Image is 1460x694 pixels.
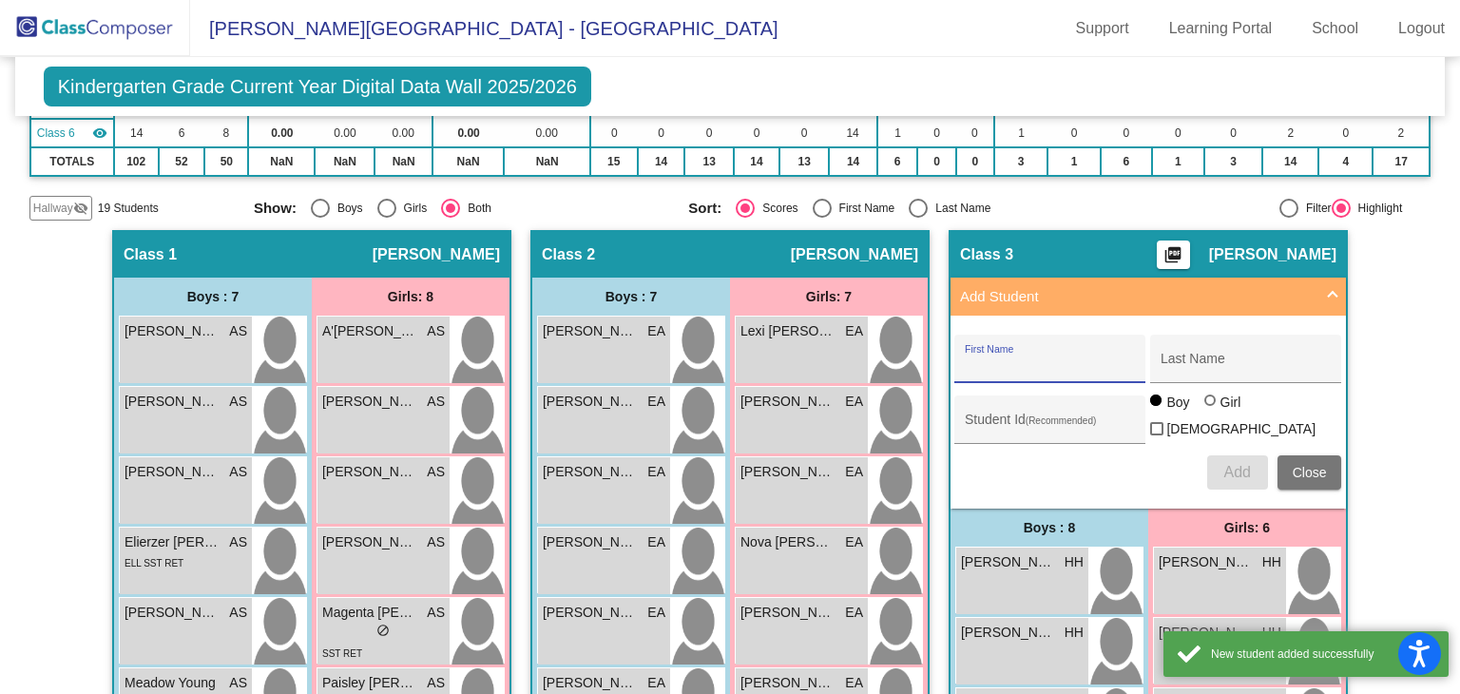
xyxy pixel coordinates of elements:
span: [PERSON_NAME][GEOGRAPHIC_DATA] - [GEOGRAPHIC_DATA] [190,13,778,44]
td: 0 [956,119,994,147]
span: HH [1065,623,1084,643]
td: 0 [1318,119,1373,147]
td: 3 [1204,147,1263,176]
td: 6 [159,119,205,147]
span: [PERSON_NAME] [373,245,500,264]
span: HH [1065,552,1084,572]
span: [PERSON_NAME] [791,245,918,264]
div: Highlight [1351,200,1403,217]
span: AS [229,462,247,482]
span: [PERSON_NAME] [543,321,638,341]
span: Sort: [688,200,721,217]
div: Girls: 8 [312,278,509,316]
td: NaN [248,147,315,176]
td: 8 [204,119,248,147]
td: 14 [829,119,877,147]
span: EA [647,673,665,693]
span: [PERSON_NAME][GEOGRAPHIC_DATA] [543,673,638,693]
span: [PERSON_NAME] [322,462,417,482]
td: 6 [877,147,917,176]
span: Lexi [PERSON_NAME] [740,321,836,341]
a: Logout [1383,13,1460,44]
td: 0 [734,119,779,147]
span: AS [427,392,445,412]
td: 0 [1152,119,1204,147]
span: AS [229,603,247,623]
td: 13 [779,147,829,176]
mat-icon: picture_as_pdf [1162,245,1184,272]
td: Alana Copeland - No Class Name [30,119,114,147]
td: 17 [1373,147,1430,176]
td: 14 [829,147,877,176]
span: AS [229,392,247,412]
span: EA [647,462,665,482]
div: Last Name [928,200,990,217]
td: 14 [638,147,685,176]
div: Boys : 7 [532,278,730,316]
td: NaN [504,147,590,176]
span: [PERSON_NAME] [543,532,638,552]
div: First Name [832,200,895,217]
span: HH [1262,552,1281,572]
span: [PERSON_NAME] [740,673,836,693]
div: Filter [1298,200,1332,217]
button: Add [1207,455,1268,490]
span: [PERSON_NAME] [125,321,220,341]
td: 14 [734,147,779,176]
span: EA [845,603,863,623]
div: Girls [396,200,428,217]
span: EA [845,392,863,412]
div: Both [460,200,491,217]
div: New student added successfully [1211,646,1434,663]
span: AS [427,673,445,693]
input: Student Id [965,419,1136,434]
span: [PERSON_NAME] [961,552,1056,572]
td: 102 [114,147,159,176]
span: [PERSON_NAME] [322,392,417,412]
div: Boy [1165,393,1189,412]
td: TOTALS [30,147,114,176]
td: 0 [590,119,638,147]
span: Add [1223,464,1250,480]
span: [PERSON_NAME] [125,462,220,482]
span: Class 2 [542,245,595,264]
span: HH [1262,623,1281,643]
span: Magenta [PERSON_NAME] [322,603,417,623]
mat-icon: visibility [92,125,107,141]
td: 0 [917,147,956,176]
span: A'[PERSON_NAME] [PERSON_NAME] [322,321,417,341]
span: EA [647,392,665,412]
span: [PERSON_NAME] [740,462,836,482]
mat-icon: visibility_off [73,201,88,216]
button: Print Students Details [1157,241,1190,269]
td: 6 [1101,147,1152,176]
td: 2 [1373,119,1430,147]
a: Support [1061,13,1144,44]
a: School [1297,13,1374,44]
span: [PERSON_NAME] [125,603,220,623]
td: 15 [590,147,638,176]
td: 50 [204,147,248,176]
span: Elierzer [PERSON_NAME] [125,532,220,552]
td: 14 [114,119,159,147]
span: 19 Students [98,200,159,217]
td: NaN [432,147,504,176]
span: AS [427,603,445,623]
span: EA [845,673,863,693]
span: Close [1293,465,1327,480]
span: EA [647,321,665,341]
span: [PERSON_NAME] [543,462,638,482]
td: NaN [375,147,432,176]
td: 0 [1101,119,1152,147]
span: Class 6 [37,125,75,142]
span: AS [427,532,445,552]
input: Last Name [1161,358,1332,374]
div: Boys : 7 [114,278,312,316]
td: 3 [994,147,1048,176]
div: Add Student [951,316,1346,509]
td: 0.00 [504,119,590,147]
div: Girls: 7 [730,278,928,316]
span: [DEMOGRAPHIC_DATA] [1166,417,1316,440]
td: 0 [917,119,956,147]
td: 52 [159,147,205,176]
